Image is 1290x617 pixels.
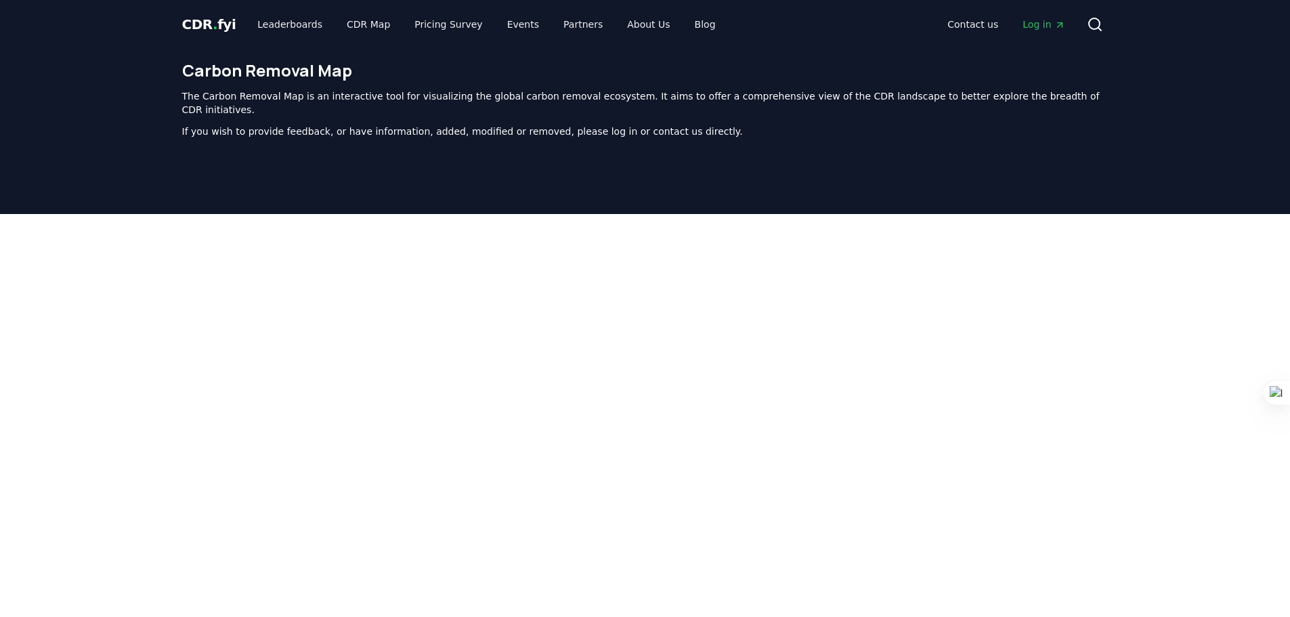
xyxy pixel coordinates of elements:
[182,89,1109,116] p: The Carbon Removal Map is an interactive tool for visualizing the global carbon removal ecosystem...
[182,16,236,33] span: CDR fyi
[246,12,333,37] a: Leaderboards
[684,12,727,37] a: Blog
[182,125,1109,138] p: If you wish to provide feedback, or have information, added, modified or removed, please log in o...
[336,12,401,37] a: CDR Map
[616,12,681,37] a: About Us
[404,12,493,37] a: Pricing Survey
[246,12,726,37] nav: Main
[937,12,1075,37] nav: Main
[1012,12,1075,37] a: Log in
[182,15,236,34] a: CDR.fyi
[1023,18,1065,31] span: Log in
[553,12,614,37] a: Partners
[496,12,550,37] a: Events
[937,12,1009,37] a: Contact us
[182,60,1109,81] h1: Carbon Removal Map
[213,16,217,33] span: .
